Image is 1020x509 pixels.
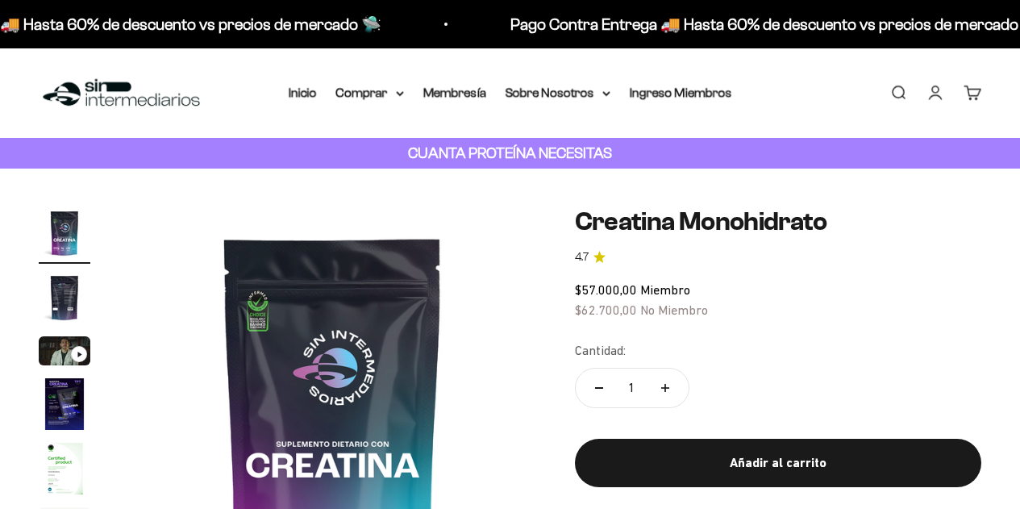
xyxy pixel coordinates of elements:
[39,443,90,499] button: Ir al artículo 5
[39,272,90,323] img: Creatina Monohidrato
[575,248,589,266] span: 4.7
[630,86,732,99] a: Ingreso Miembros
[39,443,90,494] img: Creatina Monohidrato
[575,282,637,297] span: $57.000,00
[39,378,90,435] button: Ir al artículo 4
[336,82,404,103] summary: Comprar
[506,82,610,103] summary: Sobre Nosotros
[423,86,486,99] a: Membresía
[640,302,708,317] span: No Miembro
[39,378,90,430] img: Creatina Monohidrato
[575,340,626,361] label: Cantidad:
[39,272,90,328] button: Ir al artículo 2
[642,369,689,407] button: Aumentar cantidad
[575,439,981,487] button: Añadir al carrito
[575,302,637,317] span: $62.700,00
[575,207,981,236] h1: Creatina Monohidrato
[575,248,981,266] a: 4.74.7 de 5.0 estrellas
[408,144,612,161] strong: CUANTA PROTEÍNA NECESITAS
[39,207,90,264] button: Ir al artículo 1
[640,282,690,297] span: Miembro
[607,453,949,474] div: Añadir al carrito
[39,207,90,259] img: Creatina Monohidrato
[39,336,90,370] button: Ir al artículo 3
[576,369,622,407] button: Reducir cantidad
[289,86,317,99] a: Inicio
